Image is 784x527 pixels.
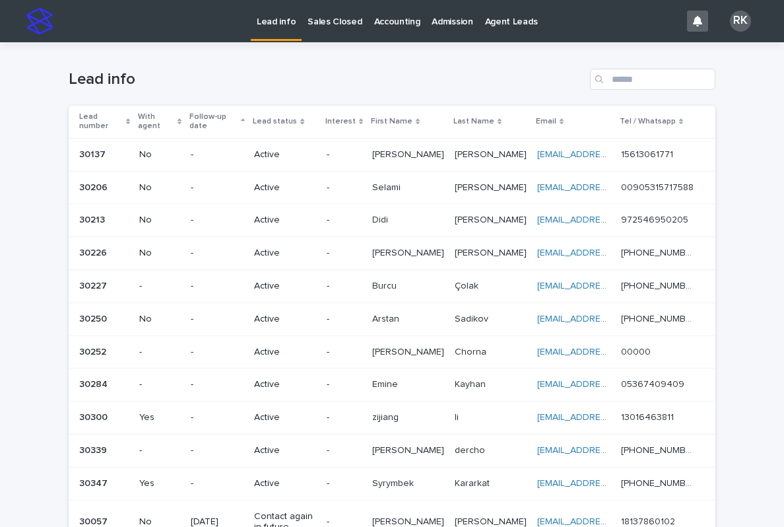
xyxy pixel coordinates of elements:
p: Active [254,314,315,325]
p: Follow-up date [189,110,238,134]
p: - [139,445,180,456]
tr: 3033930339 --Active-[PERSON_NAME][PERSON_NAME] derchodercho [EMAIL_ADDRESS][DOMAIN_NAME] [PHONE_N... [69,434,715,467]
p: - [327,281,362,292]
p: zijiang [372,409,401,423]
p: Kayhan [455,376,488,390]
input: Search [590,69,715,90]
p: Chorna [455,344,489,358]
p: - [327,412,362,423]
p: [PHONE_NUMBER] [621,311,697,325]
p: Active [254,478,315,489]
p: - [327,149,362,160]
p: - [191,478,244,489]
p: No [139,314,180,325]
img: stacker-logo-s-only.png [26,8,53,34]
tr: 3025230252 --Active-[PERSON_NAME][PERSON_NAME] ChornaChorna [EMAIL_ADDRESS][DOMAIN_NAME] 0000000000 [69,335,715,369]
tr: 3022730227 --Active-BurcuBurcu ÇolakÇolak [EMAIL_ADDRESS][DOMAIN_NAME] [PHONE_NUMBER][PHONE_NUMBER] [69,269,715,302]
a: [EMAIL_ADDRESS][DOMAIN_NAME] [537,347,686,357]
p: No [139,248,180,259]
p: Emine [372,376,401,390]
p: Selami [372,180,403,193]
p: [PHONE_NUMBER] [621,442,697,456]
h1: Lead info [69,70,585,89]
p: - [191,412,244,423]
p: 00000 [621,344,653,358]
a: [EMAIL_ADDRESS][DOMAIN_NAME] [537,150,686,159]
p: Lead number [79,110,123,134]
p: Çolak [455,278,481,292]
p: - [191,215,244,226]
p: Active [254,445,315,456]
p: 30339 [79,442,110,456]
p: Active [254,347,315,358]
div: RK [730,11,751,32]
p: Sadikov [455,311,491,325]
p: - [191,281,244,292]
p: 30206 [79,180,110,193]
p: dercho [455,442,488,456]
p: [PERSON_NAME] [455,147,529,160]
p: [PHONE_NUMBER] [621,475,697,489]
p: Email [536,114,556,129]
p: - [327,248,362,259]
p: 00905315717588 [621,180,696,193]
p: Yes [139,478,180,489]
p: 30284 [79,376,110,390]
p: [PERSON_NAME] [455,245,529,259]
p: Active [254,412,315,423]
p: li [455,409,461,423]
a: [EMAIL_ADDRESS][DOMAIN_NAME] [537,446,686,455]
p: - [327,379,362,390]
p: Kararkat [455,475,492,489]
p: [PERSON_NAME] [372,147,447,160]
p: [PERSON_NAME] [455,212,529,226]
a: [EMAIL_ADDRESS][DOMAIN_NAME] [537,314,686,324]
p: No [139,149,180,160]
a: [EMAIL_ADDRESS][DOMAIN_NAME] [537,248,686,258]
p: 13016463811 [621,409,676,423]
p: Arstan [372,311,402,325]
a: [EMAIL_ADDRESS][DOMAIN_NAME] [537,215,686,225]
p: Lead status [253,114,297,129]
p: - [327,347,362,358]
p: - [139,379,180,390]
p: Active [254,182,315,193]
p: Active [254,248,315,259]
p: [PERSON_NAME] [455,180,529,193]
a: [EMAIL_ADDRESS][DOMAIN_NAME] [537,281,686,291]
p: First Name [371,114,412,129]
a: [EMAIL_ADDRESS][DOMAIN_NAME] [537,413,686,422]
p: No [139,182,180,193]
tr: 3030030300 Yes-Active-zijiangzijiang lili [EMAIL_ADDRESS][DOMAIN_NAME] 1301646381113016463811 [69,402,715,435]
p: - [191,182,244,193]
p: 30226 [79,245,110,259]
p: 30227 [79,278,110,292]
p: - [191,347,244,358]
p: Syrymbek [372,475,416,489]
p: No [139,215,180,226]
p: 15613061771 [621,147,676,160]
tr: 3020630206 No-Active-SelamiSelami [PERSON_NAME][PERSON_NAME] [EMAIL_ADDRESS][DOMAIN_NAME] 0090531... [69,171,715,204]
p: - [327,314,362,325]
p: 30252 [79,344,109,358]
p: With agent [138,110,174,134]
p: - [191,314,244,325]
p: 30213 [79,212,108,226]
p: - [327,478,362,489]
p: [PHONE_NUMBER] [621,245,697,259]
p: [PERSON_NAME] [372,245,447,259]
a: [EMAIL_ADDRESS][DOMAIN_NAME] [537,517,686,526]
p: - [191,248,244,259]
tr: 3034730347 Yes-Active-SyrymbekSyrymbek KararkatKararkat [EMAIL_ADDRESS][DOMAIN_NAME] [PHONE_NUMBE... [69,467,715,500]
p: 05367409409 [621,376,687,390]
p: Burcu [372,278,399,292]
p: - [327,182,362,193]
p: - [327,445,362,456]
tr: 3025030250 No-Active-ArstanArstan SadikovSadikov [EMAIL_ADDRESS][DOMAIN_NAME] [PHONE_NUMBER][PHON... [69,302,715,335]
a: [EMAIL_ADDRESS][DOMAIN_NAME] [537,380,686,389]
tr: 3022630226 No-Active-[PERSON_NAME][PERSON_NAME] [PERSON_NAME][PERSON_NAME] [EMAIL_ADDRESS][DOMAIN... [69,237,715,270]
p: Last Name [453,114,494,129]
p: - [139,347,180,358]
tr: 3021330213 No-Active-DidiDidi [PERSON_NAME][PERSON_NAME] [EMAIL_ADDRESS][DOMAIN_NAME] 97254695020... [69,204,715,237]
